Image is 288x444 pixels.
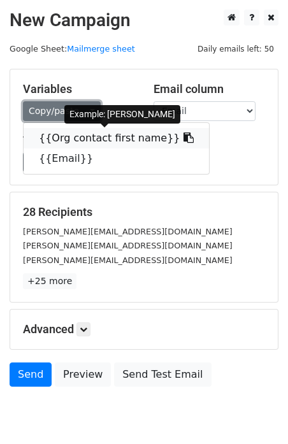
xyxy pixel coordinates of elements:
small: [PERSON_NAME][EMAIL_ADDRESS][DOMAIN_NAME] [23,241,233,250]
small: Google Sheet: [10,44,135,54]
a: Send [10,362,52,387]
a: Mailmerge sheet [67,44,135,54]
div: Example: [PERSON_NAME] [64,105,180,124]
a: {{Email}} [24,148,209,169]
a: {{Org contact first name}} [24,128,209,148]
a: Daily emails left: 50 [193,44,278,54]
h2: New Campaign [10,10,278,31]
h5: Variables [23,82,134,96]
small: [PERSON_NAME][EMAIL_ADDRESS][DOMAIN_NAME] [23,255,233,265]
h5: Email column [154,82,265,96]
span: Daily emails left: 50 [193,42,278,56]
h5: 28 Recipients [23,205,265,219]
a: Send Test Email [114,362,211,387]
h5: Advanced [23,322,265,336]
a: Copy/paste... [23,101,101,121]
iframe: Chat Widget [224,383,288,444]
small: [PERSON_NAME][EMAIL_ADDRESS][DOMAIN_NAME] [23,227,233,236]
a: Preview [55,362,111,387]
a: +25 more [23,273,76,289]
